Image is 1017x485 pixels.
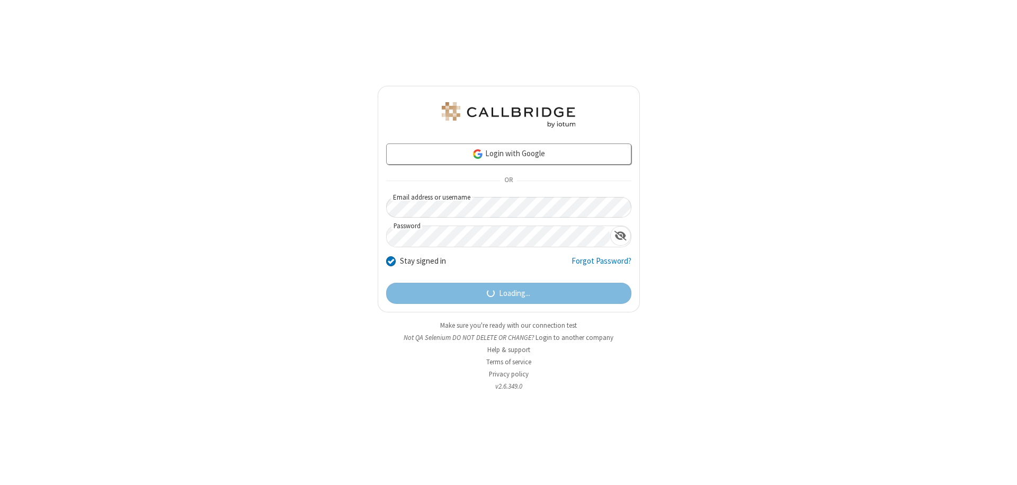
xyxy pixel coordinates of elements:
div: Show password [610,226,631,246]
label: Stay signed in [400,255,446,267]
img: google-icon.png [472,148,484,160]
li: v2.6.349.0 [378,381,640,391]
a: Privacy policy [489,370,529,379]
li: Not QA Selenium DO NOT DELETE OR CHANGE? [378,333,640,343]
a: Help & support [487,345,530,354]
img: QA Selenium DO NOT DELETE OR CHANGE [440,102,577,128]
button: Loading... [386,283,631,304]
a: Login with Google [386,143,631,165]
input: Email address or username [386,197,631,218]
button: Login to another company [536,333,613,343]
span: Loading... [499,288,530,300]
a: Forgot Password? [572,255,631,275]
span: OR [500,174,517,188]
input: Password [387,226,610,247]
a: Terms of service [486,357,531,366]
a: Make sure you're ready with our connection test [440,321,577,330]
